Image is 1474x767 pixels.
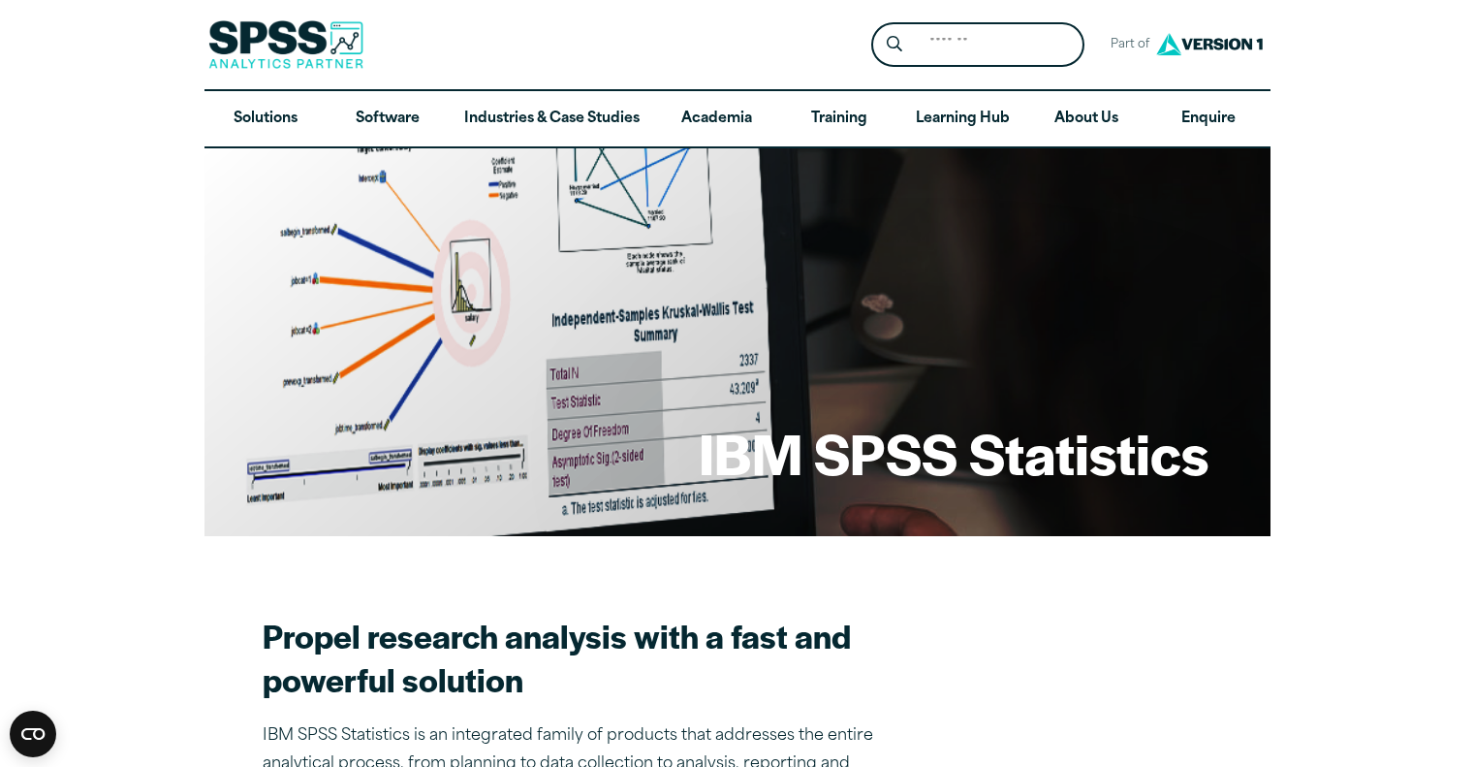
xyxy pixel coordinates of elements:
h2: Propel research analysis with a fast and powerful solution [263,614,909,701]
svg: Search magnifying glass icon [887,36,902,52]
button: Open CMP widget [10,711,56,757]
a: Academia [655,91,777,147]
h1: IBM SPSS Statistics [699,415,1208,491]
a: Software [327,91,449,147]
span: Part of [1100,31,1151,59]
form: Site Header Search Form [871,22,1084,68]
a: Industries & Case Studies [449,91,655,147]
a: Solutions [204,91,327,147]
a: Learning Hub [900,91,1025,147]
a: About Us [1025,91,1147,147]
img: SPSS Analytics Partner [208,20,363,69]
img: Version1 Logo [1151,26,1268,62]
a: Enquire [1147,91,1270,147]
button: Search magnifying glass icon [876,27,912,63]
a: Training [777,91,899,147]
nav: Desktop version of site main menu [204,91,1270,147]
